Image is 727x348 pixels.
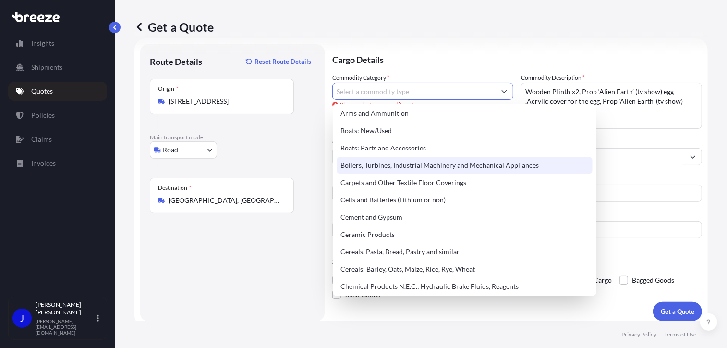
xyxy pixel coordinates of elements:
p: Privacy Policy [621,331,656,338]
button: Show suggestions [496,83,513,100]
p: Get a Quote [661,307,694,316]
div: Boats: Parts and Accessories [337,139,593,157]
p: Policies [31,111,55,120]
div: Arms and Ammunition [337,105,593,122]
p: Cargo Details [332,44,702,73]
div: Ceramic Products [337,226,593,243]
div: Cells and Batteries (Lithium or non) [337,191,593,209]
p: [PERSON_NAME] [PERSON_NAME] [36,301,95,316]
div: Chemical Products N.E.C.; Hydraulic Brake Fluids, Reagents [337,278,593,295]
div: Cereals, Pasta, Bread, Pastry and similar [337,243,593,261]
label: Commodity Category [332,73,389,83]
div: Destination [158,184,192,192]
p: Quotes [31,87,53,96]
p: Route Details [150,56,202,67]
div: Carpets and Other Textile Floor Coverings [337,174,593,191]
span: Road [163,145,178,155]
div: Cereals: Barley, Oats, Maize, Rice, Rye, Wheat [337,261,593,278]
p: [PERSON_NAME][EMAIL_ADDRESS][DOMAIN_NAME] [36,318,95,336]
p: Main transport mode [150,134,315,141]
p: Claims [31,135,52,144]
label: Commodity Description [521,73,585,83]
div: Boilers, Turbines, Industrial Machinery and Mechanical Appliances [337,157,593,174]
p: Terms of Use [664,331,696,338]
div: Boats: New/Used [337,122,593,139]
button: Show suggestions [684,148,702,165]
span: Please select a commodity category [332,100,513,110]
input: Full name [521,148,684,165]
p: Shipments [31,62,62,72]
p: Invoices [31,159,56,168]
input: Destination [169,196,282,205]
input: Select a commodity type [333,83,496,100]
span: Freight Cost [521,175,702,183]
div: Cement and Gypsum [337,209,593,226]
span: J [20,313,24,323]
input: Enter name [521,221,702,238]
input: Origin [169,97,282,106]
p: Reset Route Details [254,57,311,66]
span: Bagged Goods [632,273,674,287]
div: Origin [158,85,179,93]
button: Select transport [150,141,217,159]
p: Get a Quote [134,19,214,35]
p: Insights [31,38,54,48]
input: Enter amount [569,185,702,202]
